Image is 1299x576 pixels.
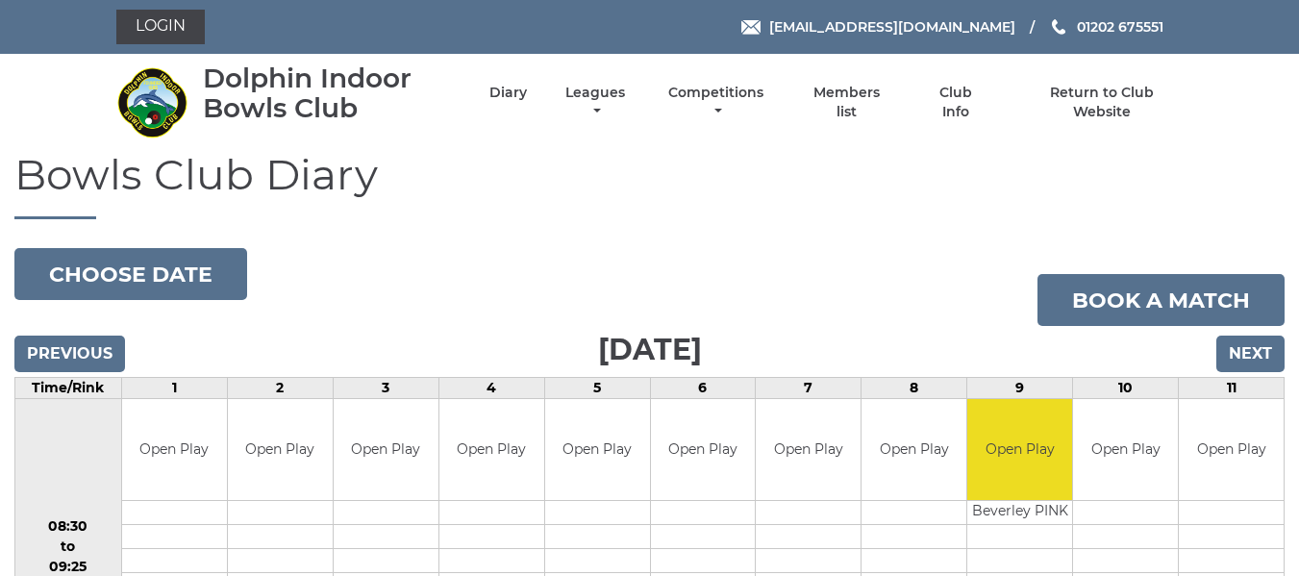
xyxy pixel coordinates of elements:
a: Email [EMAIL_ADDRESS][DOMAIN_NAME] [741,16,1015,38]
td: Open Play [439,399,544,500]
a: Members list [802,84,890,121]
img: Dolphin Indoor Bowls Club [116,66,188,138]
img: Phone us [1052,19,1065,35]
td: Open Play [545,399,650,500]
td: Beverley PINK [967,500,1072,524]
input: Previous [14,336,125,372]
td: Open Play [756,399,861,500]
td: Open Play [334,399,438,500]
td: Open Play [651,399,756,500]
h1: Bowls Club Diary [14,151,1285,219]
td: 10 [1073,378,1179,399]
input: Next [1216,336,1285,372]
td: Open Play [122,399,227,500]
td: Open Play [967,399,1072,500]
a: Login [116,10,205,44]
a: Phone us 01202 675551 [1049,16,1163,38]
td: 9 [967,378,1073,399]
span: 01202 675551 [1077,18,1163,36]
td: Time/Rink [15,378,122,399]
img: Email [741,20,761,35]
td: Open Play [862,399,966,500]
a: Leagues [561,84,630,121]
td: 1 [121,378,227,399]
td: Open Play [1073,399,1178,500]
div: Dolphin Indoor Bowls Club [203,63,456,123]
td: 5 [544,378,650,399]
td: 3 [333,378,438,399]
td: Open Play [228,399,333,500]
a: Return to Club Website [1020,84,1183,121]
td: 8 [862,378,967,399]
button: Choose date [14,248,247,300]
a: Competitions [664,84,769,121]
td: 7 [756,378,862,399]
a: Diary [489,84,527,102]
td: 11 [1179,378,1285,399]
td: 4 [438,378,544,399]
a: Book a match [1037,274,1285,326]
td: Open Play [1179,399,1284,500]
span: [EMAIL_ADDRESS][DOMAIN_NAME] [769,18,1015,36]
td: 6 [650,378,756,399]
td: 2 [227,378,333,399]
a: Club Info [925,84,987,121]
